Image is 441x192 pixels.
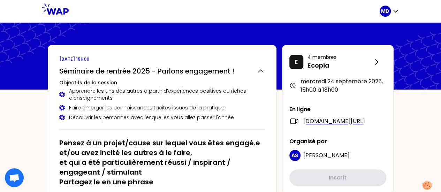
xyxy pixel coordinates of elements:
div: Découvrir les personnes avec lesquelles vous allez passer l'année [59,114,265,121]
div: Faire émerger les connaissances tacites issues de la pratique [59,104,265,111]
p: Organisé par [289,137,386,146]
div: Ouvrir le chat [5,168,24,187]
div: mercredi 24 septembre 2025 , 15h00 à 18h00 [289,77,386,94]
span: [PERSON_NAME] [303,151,350,159]
button: Inscrit [289,169,386,186]
h2: Séminaire de rentrée 2025 - Parlons engagement ! [59,66,234,76]
div: Apprendre les uns des autres à partir d’expériences positives ou riches d’enseignements [59,87,265,101]
button: Séminaire de rentrée 2025 - Parlons engagement ! [59,66,265,76]
a: [DOMAIN_NAME][URL] [303,117,365,125]
p: En ligne [289,105,386,114]
p: MD [381,8,389,15]
p: AS [291,152,298,159]
p: Ecopia [307,61,372,70]
p: 4 membres [307,54,372,61]
p: [DATE] 15h00 [59,56,265,62]
button: MD [380,6,399,17]
h3: Objectifs de la session [59,79,265,86]
p: E [295,57,298,67]
h2: Pensez à un projet/cause sur lequel vous êtes engagé.e et/ou avez incité les autres à le faire, e... [59,138,265,187]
